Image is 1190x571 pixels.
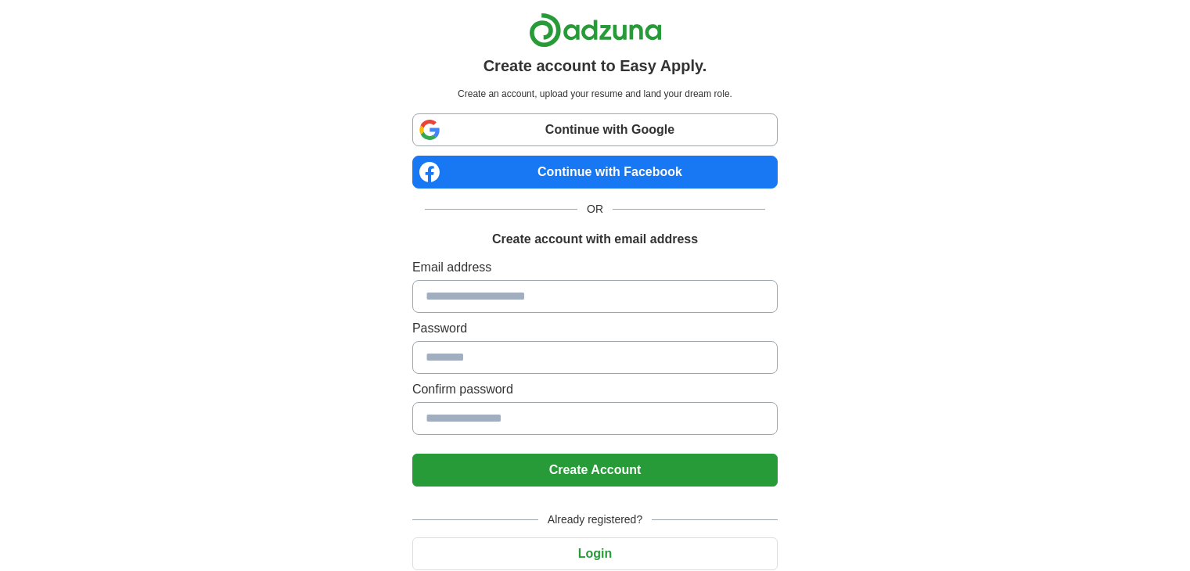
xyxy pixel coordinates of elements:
label: Email address [412,258,778,277]
a: Login [412,547,778,560]
h1: Create account with email address [492,230,698,249]
h1: Create account to Easy Apply. [484,54,707,77]
span: OR [577,201,613,217]
a: Continue with Google [412,113,778,146]
a: Continue with Facebook [412,156,778,189]
button: Login [412,537,778,570]
span: Already registered? [538,512,652,528]
p: Create an account, upload your resume and land your dream role. [415,87,775,101]
label: Password [412,319,778,338]
img: Adzuna logo [529,13,662,48]
button: Create Account [412,454,778,487]
label: Confirm password [412,380,778,399]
